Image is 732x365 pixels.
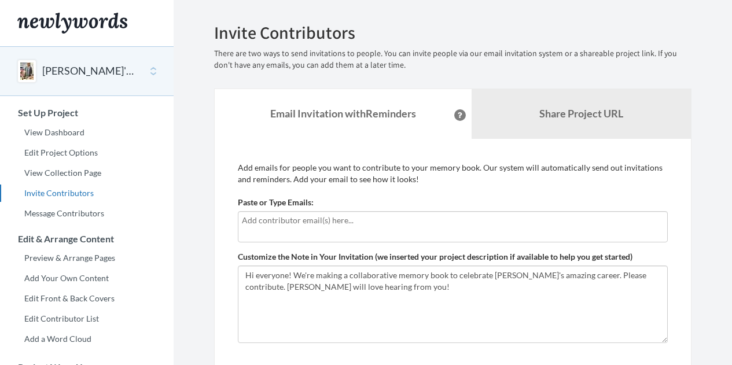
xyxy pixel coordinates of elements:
[242,214,664,227] input: Add contributor email(s) here...
[1,234,174,244] h3: Edit & Arrange Content
[270,107,416,120] strong: Email Invitation with Reminders
[214,48,691,71] p: There are two ways to send invitations to people. You can invite people via our email invitation ...
[238,266,668,343] textarea: Hi everyone! We're making a collaborative memory book to celebrate [PERSON_NAME]'s amazing career...
[17,13,127,34] img: Newlywords logo
[238,251,632,263] label: Customize the Note in Your Invitation (we inserted your project description if available to help ...
[1,108,174,118] h3: Set Up Project
[539,107,623,120] b: Share Project URL
[238,162,668,185] p: Add emails for people you want to contribute to your memory book. Our system will automatically s...
[42,64,136,79] button: [PERSON_NAME]'s 25 Years of Inspiring Leadership
[238,197,314,208] label: Paste or Type Emails:
[214,23,691,42] h2: Invite Contributors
